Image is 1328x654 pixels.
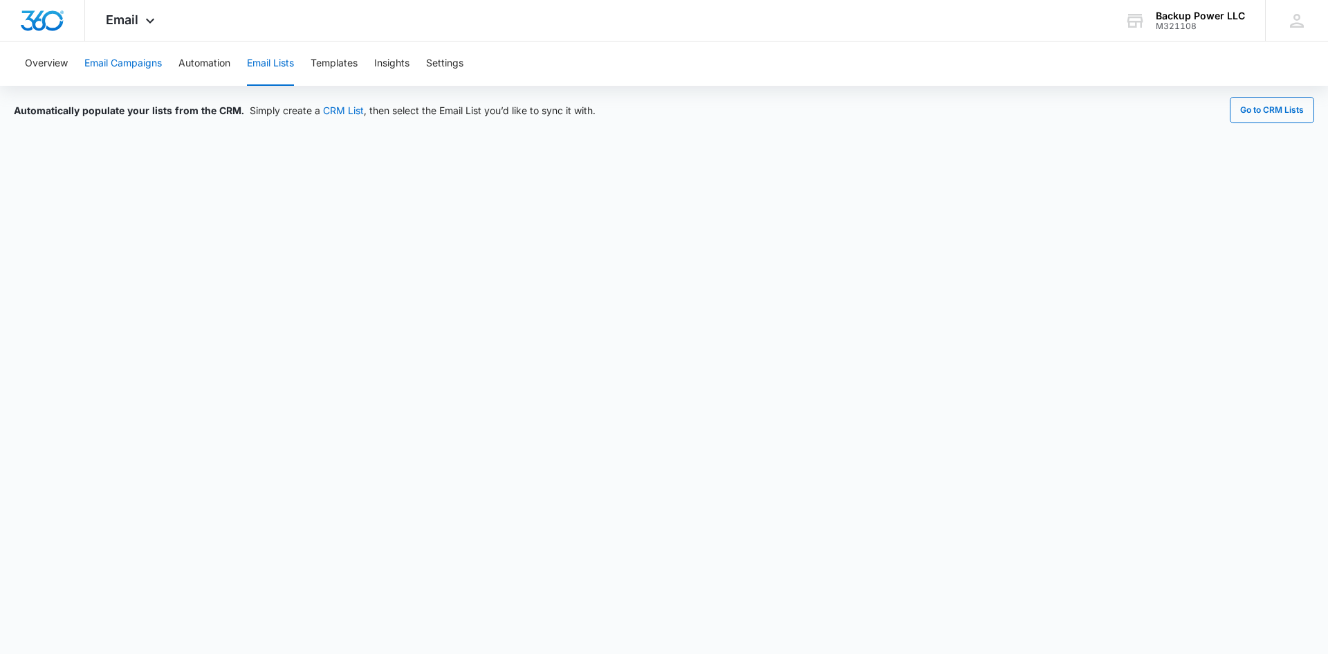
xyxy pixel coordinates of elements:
span: Automatically populate your lists from the CRM. [14,105,244,116]
button: Email Lists [247,42,294,86]
button: Insights [374,42,409,86]
span: Email [106,12,138,27]
a: CRM List [323,105,364,116]
button: Email Campaigns [84,42,162,86]
div: Simply create a , then select the Email List you’d like to sync it with. [14,103,596,118]
button: Settings [426,42,463,86]
button: Automation [178,42,230,86]
button: Templates [311,42,358,86]
button: Go to CRM Lists [1230,97,1314,123]
button: Overview [25,42,68,86]
div: account id [1156,21,1245,31]
div: account name [1156,10,1245,21]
